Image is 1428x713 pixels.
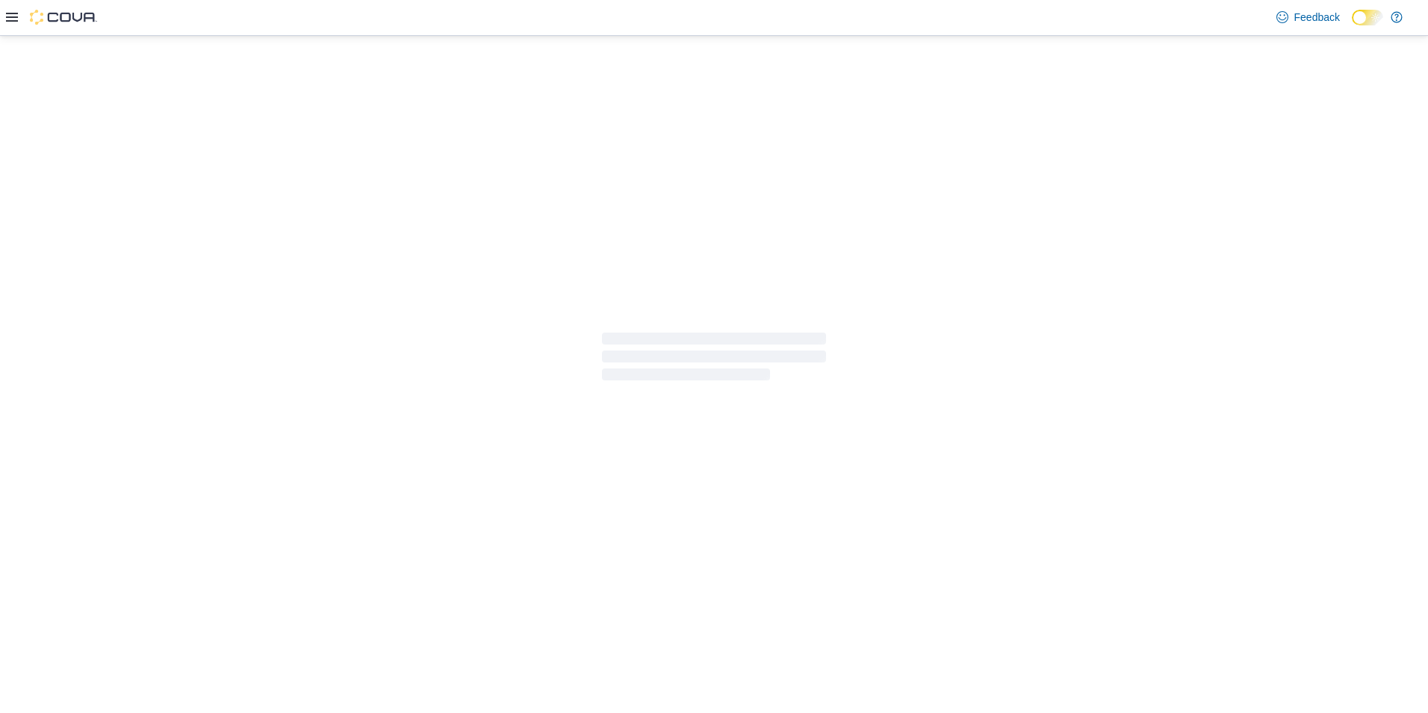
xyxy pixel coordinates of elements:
span: Dark Mode [1352,25,1353,26]
span: Feedback [1294,10,1340,25]
input: Dark Mode [1352,10,1383,25]
img: Cova [30,10,97,25]
a: Feedback [1270,2,1346,32]
span: Loading [602,336,826,383]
